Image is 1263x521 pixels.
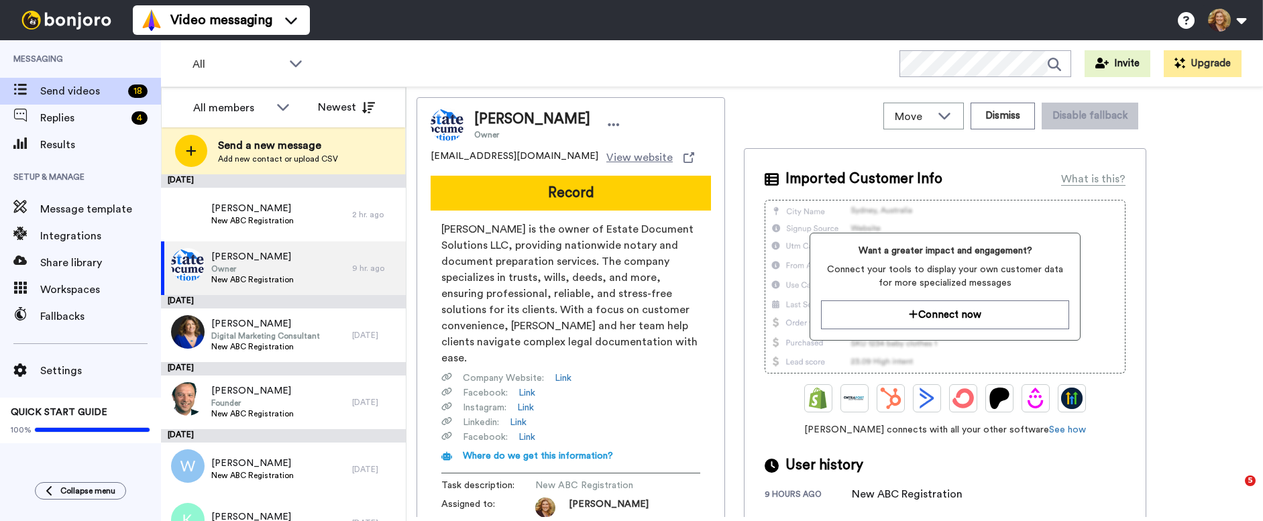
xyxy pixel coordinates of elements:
span: [PERSON_NAME] connects with all your other software [765,423,1125,437]
span: New ABC Registration [211,470,294,481]
span: 5 [1245,475,1256,486]
span: New ABC Registration [211,274,294,285]
span: [PERSON_NAME] [211,250,294,264]
div: 2 hr. ago [352,209,399,220]
img: Shopify [808,388,829,409]
span: New ABC Registration [211,215,294,226]
span: QUICK START GUIDE [11,408,107,417]
div: New ABC Registration [852,486,963,502]
span: View website [606,150,673,166]
div: 18 [128,84,148,98]
div: 4 [131,111,148,125]
span: Message template [40,201,161,217]
img: 18147760-86bf-477a-a33b-d6f09387eead.jpg [171,315,205,349]
iframe: Intercom live chat [1217,475,1250,508]
span: [PERSON_NAME] [474,109,590,129]
div: All members [193,100,270,116]
span: New ABC Registration [211,341,320,352]
span: Where do we get this information? [463,451,613,461]
span: Owner [474,129,590,140]
span: Fallbacks [40,308,161,325]
span: Company Website : [463,371,544,385]
span: Workspaces [40,282,161,298]
span: Linkedin : [463,416,499,429]
span: Send a new message [218,137,338,154]
img: GoHighLevel [1061,388,1083,409]
a: Link [555,371,571,385]
a: View website [606,150,694,166]
span: All [193,56,282,72]
img: Image of Heather Harms [431,108,464,141]
button: Upgrade [1164,50,1242,77]
span: Instagram : [463,401,506,414]
span: User history [785,455,863,475]
span: [PERSON_NAME] [569,498,649,518]
span: Facebook : [463,430,508,444]
span: Results [40,137,161,153]
span: [PERSON_NAME] is the owner of Estate Document Solutions LLC, providing nationwide notary and docu... [441,221,700,366]
span: Owner [211,264,294,274]
button: Record [431,176,711,211]
span: [PERSON_NAME] [211,317,320,331]
span: Connect your tools to display your own customer data for more specialized messages [821,263,1068,290]
a: Link [510,416,527,429]
div: 9 hr. ago [352,263,399,274]
span: [PERSON_NAME] [211,457,294,470]
span: [PERSON_NAME] [211,202,294,215]
a: Link [518,386,535,400]
span: Add new contact or upload CSV [218,154,338,164]
div: [DATE] [161,295,406,308]
span: Video messaging [170,11,272,30]
button: Connect now [821,300,1068,329]
span: Want a greater impact and engagement? [821,244,1068,257]
span: Task description : [441,479,535,492]
span: Assigned to: [441,498,535,518]
img: w.png [171,449,205,483]
span: Replies [40,110,126,126]
span: Founder [211,398,294,408]
div: [DATE] [161,429,406,443]
span: Imported Customer Info [785,169,942,189]
span: New ABC Registration [211,408,294,419]
img: ActiveCampaign [916,388,938,409]
div: 9 hours ago [765,489,852,502]
div: [DATE] [352,464,399,475]
span: [EMAIL_ADDRESS][DOMAIN_NAME] [431,150,598,166]
img: Drip [1025,388,1046,409]
div: What is this? [1061,171,1125,187]
button: Invite [1085,50,1150,77]
img: 2196949e-ded5-47c2-8510-73a2c6f093d1.png [171,194,205,228]
span: Move [895,109,931,125]
span: [PERSON_NAME] [211,384,294,398]
span: New ABC Registration [535,479,663,492]
span: Digital Marketing Consultant [211,331,320,341]
img: bj-logo-header-white.svg [16,11,117,30]
img: Patreon [989,388,1010,409]
img: vm-color.svg [141,9,162,31]
a: Link [518,430,535,444]
div: [DATE] [161,362,406,375]
img: c2d44184-0a6e-42a3-a98c-944bb5b952c0.jpg [171,382,205,416]
span: Share library [40,255,161,271]
a: Link [517,401,534,414]
span: Integrations [40,228,161,244]
button: Newest [308,94,385,121]
div: [DATE] [352,397,399,408]
span: Settings [40,363,161,379]
button: Disable fallback [1042,103,1138,129]
div: [DATE] [161,174,406,188]
img: ConvertKit [952,388,974,409]
img: Ontraport [844,388,865,409]
img: 865cf257-7081-4827-8103-9a7a244d9ce1.png [171,248,205,282]
img: 774dacc1-bfc2-49e5-a2da-327ccaf1489a-1725045774.jpg [535,498,555,518]
a: See how [1049,425,1086,435]
img: Hubspot [880,388,901,409]
span: 100% [11,424,32,435]
span: Collapse menu [60,485,115,496]
button: Collapse menu [35,482,126,500]
span: Facebook : [463,386,508,400]
span: Send videos [40,83,123,99]
button: Dismiss [971,103,1035,129]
